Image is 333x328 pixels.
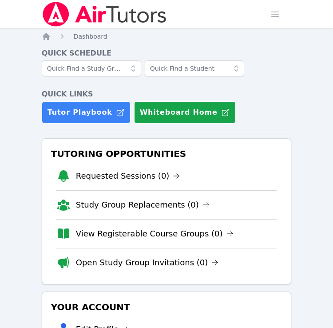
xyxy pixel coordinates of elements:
[42,60,141,76] input: Quick Find a Study Group
[145,60,244,76] input: Quick Find a Student
[76,256,219,269] a: Open Study Group Invitations (0)
[74,32,107,41] a: Dashboard
[49,299,284,315] h3: Your Account
[74,33,107,40] span: Dashboard
[76,170,180,182] a: Requested Sessions (0)
[42,89,292,100] h4: Quick Links
[76,228,234,240] a: View Registerable Course Groups (0)
[76,199,210,211] a: Study Group Replacements (0)
[42,2,167,27] img: Air Tutors
[49,146,284,162] h3: Tutoring Opportunities
[42,48,292,59] h4: Quick Schedule
[134,101,236,124] button: Whiteboard Home
[42,101,131,124] a: Tutor Playbook
[42,32,292,41] nav: Breadcrumb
